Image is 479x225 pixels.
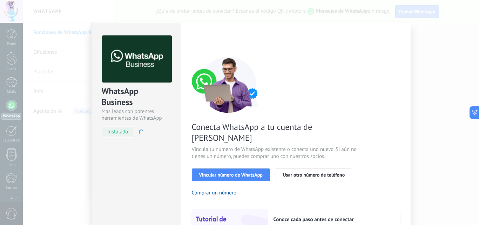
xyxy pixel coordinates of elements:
div: Más leads con potentes herramientas de WhatsApp [102,108,171,121]
span: Conecta WhatsApp a tu cuenta de [PERSON_NAME] [192,121,359,143]
div: WhatsApp Business [102,86,171,108]
button: Vincular número de WhatsApp [192,168,270,181]
span: Vincula tu número de WhatsApp existente o conecta uno nuevo. Si aún no tienes un número, puedes c... [192,146,359,160]
span: Vincular número de WhatsApp [199,172,263,177]
span: Usar otro número de teléfono [283,172,345,177]
img: connect number [192,57,265,113]
span: instalado [102,127,134,137]
img: logo_main.png [102,35,172,83]
button: Comprar un número [192,190,237,196]
button: Usar otro número de teléfono [276,168,352,181]
h2: Conoce cada paso antes de conectar [274,216,393,223]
